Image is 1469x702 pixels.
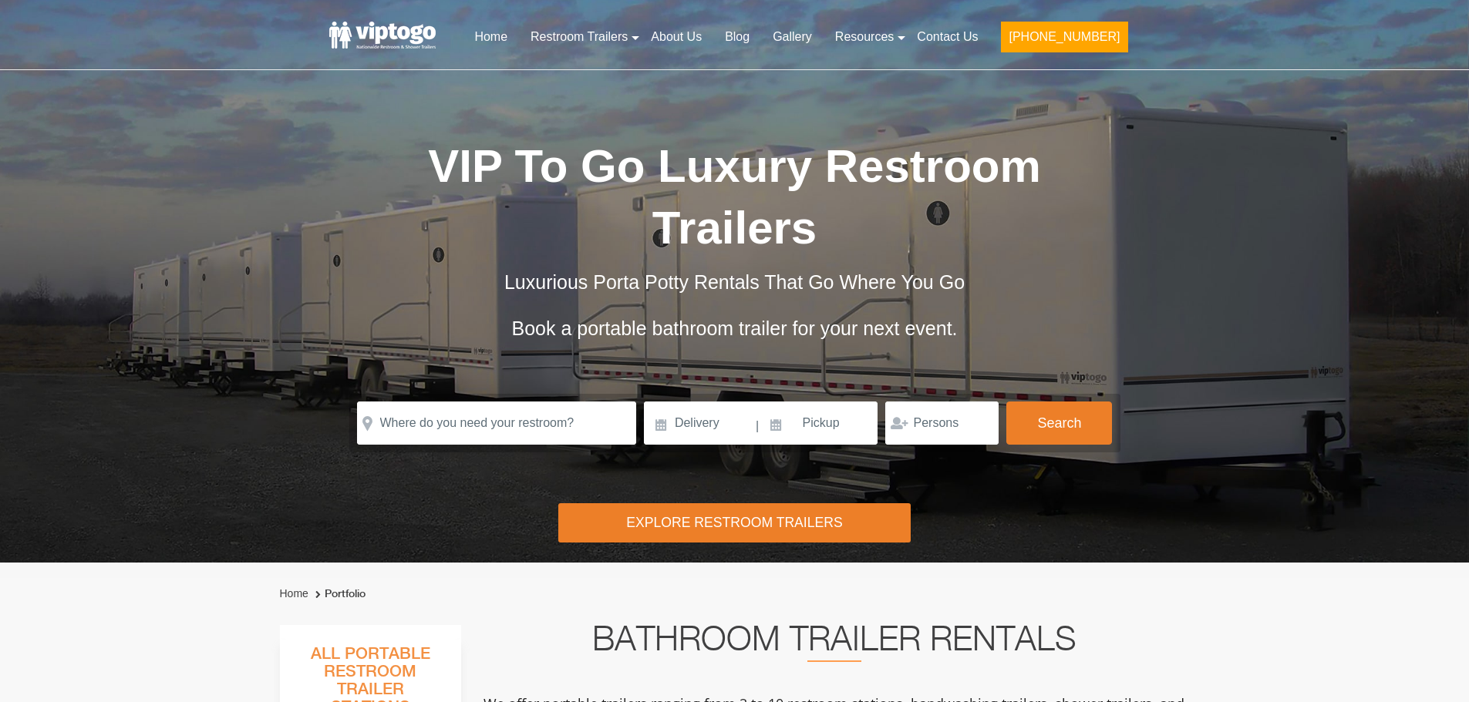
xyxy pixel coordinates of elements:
span: Book a portable bathroom trailer for your next event. [511,317,957,339]
h2: Bathroom Trailer Rentals [482,625,1187,662]
span: Luxurious Porta Potty Rentals That Go Where You Go [504,271,965,293]
input: Pickup [761,401,878,445]
input: Where do you need your restroom? [357,401,636,445]
a: Contact Us [905,20,989,54]
a: Blog [713,20,761,54]
button: [PHONE_NUMBER] [1001,22,1127,52]
li: Portfolio [312,585,366,603]
input: Delivery [644,401,754,445]
span: VIP To Go Luxury Restroom Trailers [428,140,1041,254]
button: Search [1006,401,1112,445]
a: Restroom Trailers [519,20,639,54]
a: [PHONE_NUMBER] [989,20,1139,62]
span: | [756,401,759,451]
a: About Us [639,20,713,54]
div: Explore Restroom Trailers [558,503,911,542]
input: Persons [885,401,999,445]
a: Home [463,20,519,54]
a: Home [280,587,308,600]
a: Gallery [761,20,824,54]
a: Resources [824,20,905,54]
